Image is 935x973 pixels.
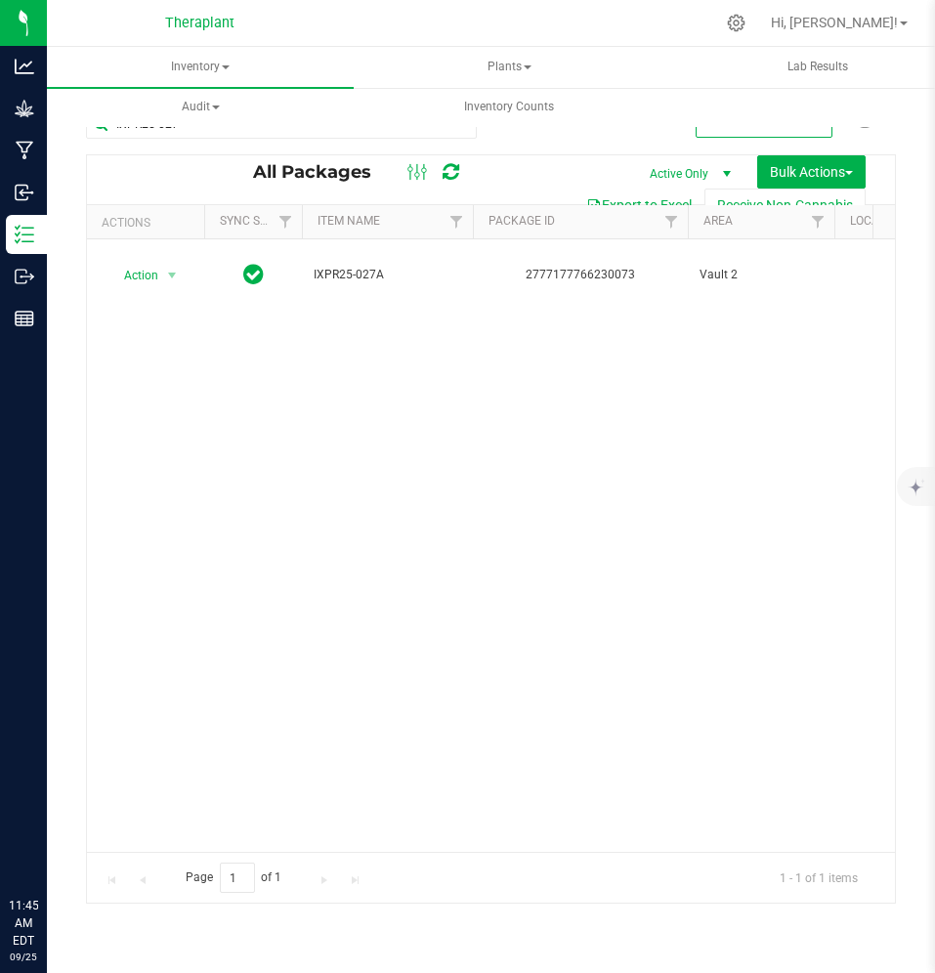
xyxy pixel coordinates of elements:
[15,225,34,244] inline-svg: Inventory
[764,863,873,892] span: 1 - 1 of 1 items
[356,87,662,128] a: Inventory Counts
[314,266,461,284] span: IXPR25-027A
[656,205,688,238] a: Filter
[356,47,662,88] a: Plants
[169,863,298,893] span: Page of 1
[48,88,353,127] span: Audit
[724,14,748,32] div: Manage settings
[47,87,354,128] a: Audit
[220,863,255,893] input: 1
[15,57,34,76] inline-svg: Analytics
[165,15,234,31] span: Theraplant
[15,267,34,286] inline-svg: Outbound
[106,262,159,289] span: Action
[243,261,264,288] span: In Sync
[850,214,905,228] a: Location
[9,897,38,950] p: 11:45 AM EDT
[438,99,580,115] span: Inventory Counts
[489,214,555,228] a: Package ID
[20,817,78,875] iframe: Resource center
[761,59,874,75] span: Lab Results
[700,266,823,284] span: Vault 2
[220,214,295,228] a: Sync Status
[318,214,380,228] a: Item Name
[15,183,34,202] inline-svg: Inbound
[253,161,391,183] span: All Packages
[357,48,661,87] span: Plants
[771,15,898,30] span: Hi, [PERSON_NAME]!
[9,950,38,964] p: 09/25
[574,189,704,222] button: Export to Excel
[704,189,866,222] button: Receive Non-Cannabis
[15,309,34,328] inline-svg: Reports
[15,99,34,118] inline-svg: Grow
[470,266,691,284] div: 2777177766230073
[703,214,733,228] a: Area
[47,47,354,88] a: Inventory
[802,205,834,238] a: Filter
[757,155,866,189] button: Bulk Actions
[102,216,196,230] div: Actions
[270,205,302,238] a: Filter
[770,164,853,180] span: Bulk Actions
[160,262,185,289] span: select
[441,205,473,238] a: Filter
[15,141,34,160] inline-svg: Manufacturing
